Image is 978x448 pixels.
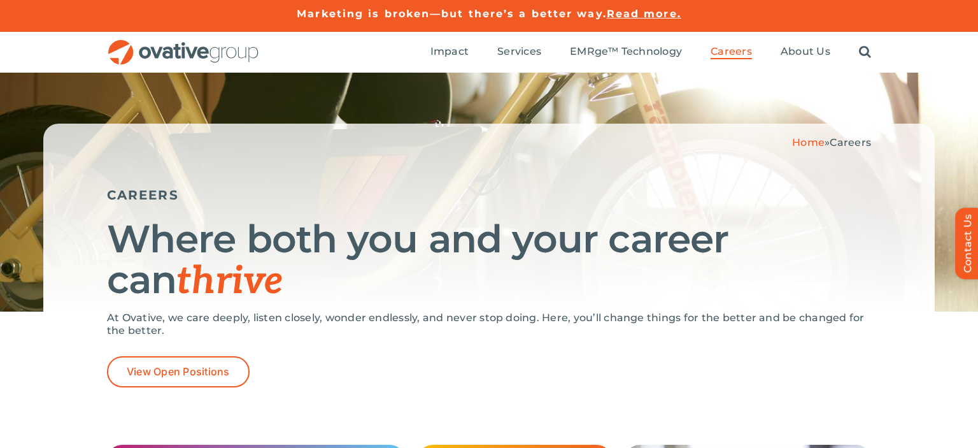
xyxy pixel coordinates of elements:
[430,45,469,59] a: Impact
[430,45,469,58] span: Impact
[430,32,871,73] nav: Menu
[107,312,871,337] p: At Ovative, we care deeply, listen closely, wonder endlessly, and never stop doing. Here, you’ll ...
[497,45,541,59] a: Services
[107,187,871,203] h5: CAREERS
[497,45,541,58] span: Services
[711,45,752,58] span: Careers
[570,45,682,59] a: EMRge™ Technology
[607,8,681,20] a: Read more.
[176,259,283,305] span: thrive
[711,45,752,59] a: Careers
[107,219,871,302] h1: Where both you and your career can
[830,136,871,148] span: Careers
[792,136,871,148] span: »
[859,45,871,59] a: Search
[792,136,825,148] a: Home
[781,45,830,58] span: About Us
[127,366,230,378] span: View Open Positions
[107,356,250,387] a: View Open Positions
[781,45,830,59] a: About Us
[297,8,607,20] a: Marketing is broken—but there’s a better way.
[107,38,260,50] a: OG_Full_horizontal_RGB
[570,45,682,58] span: EMRge™ Technology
